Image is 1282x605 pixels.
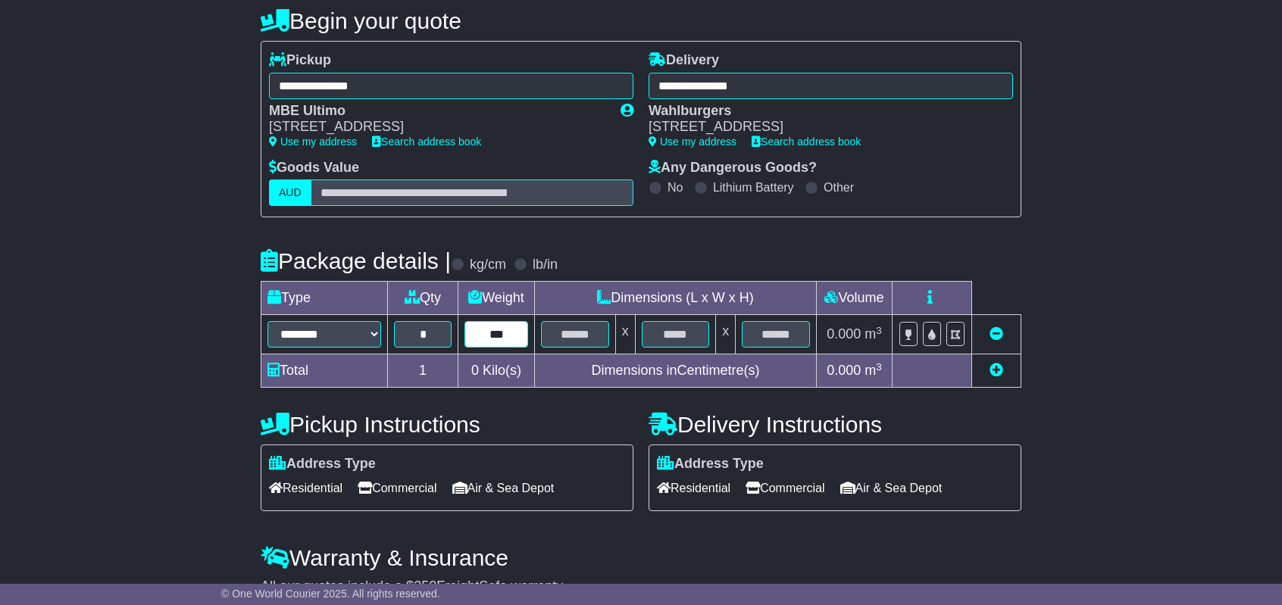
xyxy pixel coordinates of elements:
span: © One World Courier 2025. All rights reserved. [221,588,440,600]
span: Commercial [358,476,436,500]
h4: Package details | [261,248,451,273]
label: Delivery [649,52,719,69]
span: m [865,363,882,378]
td: Dimensions in Centimetre(s) [534,354,816,388]
span: Residential [269,476,342,500]
h4: Pickup Instructions [261,412,633,437]
td: 1 [388,354,458,388]
label: lb/in [533,257,558,273]
a: Remove this item [990,326,1003,341]
td: Dimensions (L x W x H) [534,282,816,315]
span: 250 [414,578,436,594]
td: Volume [816,282,892,315]
td: Weight [458,282,535,315]
sup: 3 [876,361,882,373]
label: Address Type [269,456,376,472]
label: No [668,180,683,195]
td: x [716,315,736,354]
td: Qty [388,282,458,315]
td: Type [261,282,388,315]
span: 0 [471,363,479,378]
h4: Warranty & Insurance [261,545,1021,570]
div: MBE Ultimo [269,103,605,120]
div: [STREET_ADDRESS] [269,119,605,136]
h4: Delivery Instructions [649,412,1021,437]
a: Use my address [269,136,357,148]
span: 0.000 [827,363,861,378]
label: Lithium Battery [713,180,794,195]
label: Goods Value [269,160,359,176]
div: Wahlburgers [649,103,998,120]
label: Pickup [269,52,331,69]
td: Kilo(s) [458,354,535,388]
label: AUD [269,179,311,206]
label: kg/cm [470,257,506,273]
div: All our quotes include a $ FreightSafe warranty. [261,578,1021,595]
span: 0.000 [827,326,861,341]
span: Air & Sea Depot [452,476,555,500]
label: Other [824,180,854,195]
span: Residential [657,476,730,500]
a: Search address book [372,136,481,148]
label: Any Dangerous Goods? [649,160,817,176]
a: Use my address [649,136,736,148]
span: Commercial [746,476,824,500]
span: Air & Sea Depot [840,476,943,500]
label: Address Type [657,456,764,472]
h4: Begin your quote [261,8,1021,33]
div: [STREET_ADDRESS] [649,119,998,136]
sup: 3 [876,325,882,336]
td: Total [261,354,388,388]
a: Search address book [752,136,861,148]
a: Add new item [990,363,1003,378]
td: x [615,315,635,354]
span: m [865,326,882,341]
